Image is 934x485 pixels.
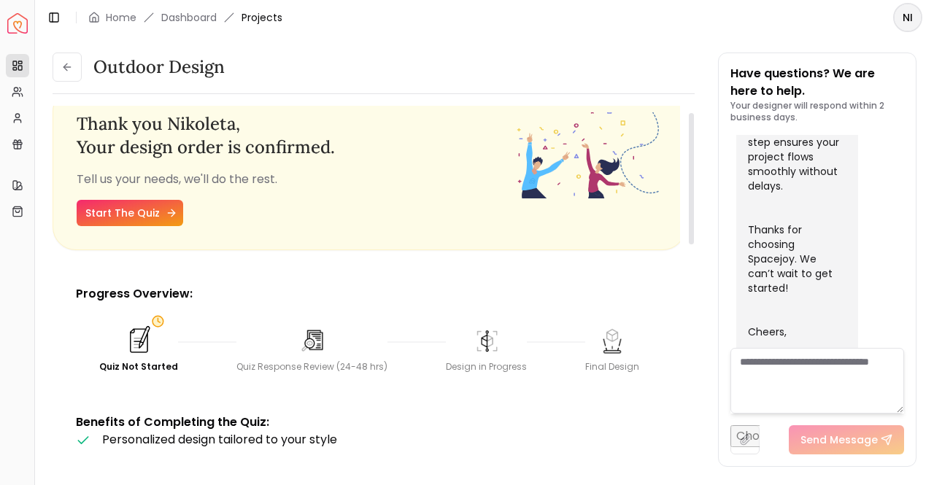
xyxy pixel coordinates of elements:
[236,361,387,373] div: Quiz Response Review (24-48 hrs)
[242,10,282,25] span: Projects
[77,171,516,188] p: Tell us your needs, we'll do the rest.
[7,13,28,34] a: Spacejoy
[93,55,225,79] h3: Outdoor design
[123,325,155,357] img: Quiz Not Started
[598,326,627,355] img: Final Design
[167,112,236,135] span: Nikoleta
[730,65,904,100] p: Have questions? We are here to help.
[516,112,663,198] img: Fun quiz start - image
[7,13,28,34] img: Spacejoy Logo
[895,4,921,31] span: NI
[161,10,217,25] a: Dashboard
[893,3,922,32] button: NI
[585,361,639,373] div: Final Design
[77,112,516,159] h3: Thank you , Your design order is confirmed.
[88,10,282,25] nav: breadcrumb
[298,326,327,355] img: Quiz Response Review (24-48 hrs)
[77,200,183,226] a: Start The Quiz
[99,361,178,373] div: Quiz Not Started
[106,10,136,25] a: Home
[730,100,904,123] p: Your designer will respond within 2 business days.
[76,414,663,431] p: Benefits of Completing the Quiz:
[472,326,501,355] img: Design in Progress
[102,431,337,448] span: Personalized design tailored to your style
[446,361,527,373] div: Design in Progress
[102,454,350,471] span: Handpicked furniture selections just for you
[76,285,663,303] p: Progress Overview:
